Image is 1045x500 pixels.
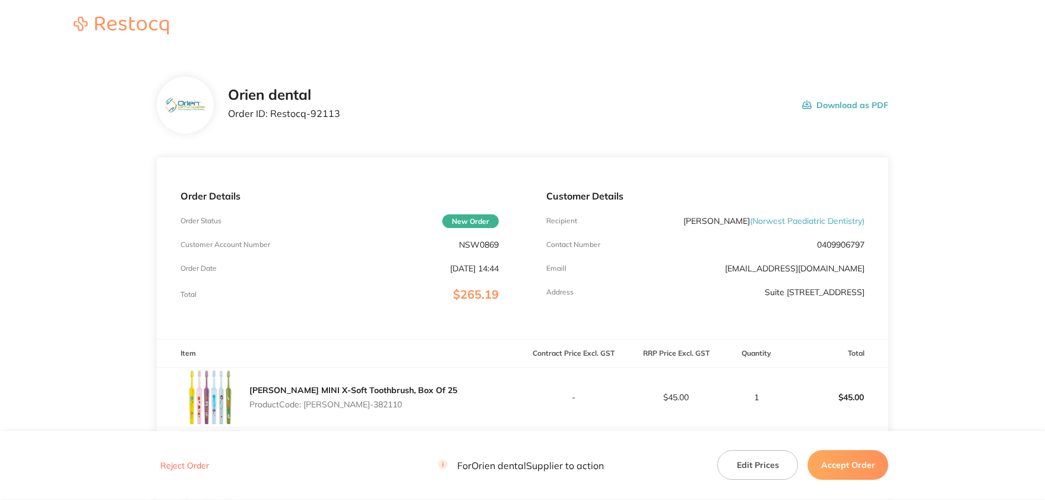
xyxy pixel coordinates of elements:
p: Contact Number [546,240,600,249]
p: For Orien dental Supplier to action [438,460,604,471]
p: Customer Account Number [180,240,270,249]
p: Order Status [180,217,221,225]
th: Item [157,340,522,368]
p: NSW0869 [459,240,499,249]
p: Customer Details [546,191,864,201]
p: [DATE] 14:44 [450,264,499,273]
p: Emaill [546,264,566,273]
a: [EMAIL_ADDRESS][DOMAIN_NAME] [725,263,864,274]
th: Contract Price Excl. GST [522,340,625,368]
p: Total [180,290,197,299]
p: $45.00 [625,393,726,402]
p: Order Details [180,191,499,201]
button: Edit Prices [717,451,798,480]
button: Reject Order [157,461,213,471]
button: Accept Order [807,451,888,480]
span: ( Norwest Paediatric Dentistry ) [750,216,864,226]
th: RRP Price Excl. GST [625,340,727,368]
p: $45.00 [787,383,888,412]
span: New Order [442,214,499,228]
th: Total [786,340,888,368]
a: Restocq logo [62,17,180,36]
th: Quantity [727,340,786,368]
p: Order ID: Restocq- 92113 [228,108,340,119]
a: [PERSON_NAME] MINI X-Soft Toothbrush, Box Of 25 [249,385,457,395]
p: 1 [728,393,786,402]
p: Product Code: [PERSON_NAME]-382110 [249,400,457,409]
img: eTEwcnBkag [166,98,204,113]
img: eHh5aDZlNg [180,368,240,427]
p: Order Date [180,264,217,273]
button: Download as PDF [802,87,888,124]
p: Address [546,288,574,296]
p: 0409906797 [817,240,864,249]
span: $265.19 [453,287,499,302]
p: [PERSON_NAME] [683,216,864,226]
p: Suite [STREET_ADDRESS] [765,287,864,297]
p: Recipient [546,217,577,225]
img: bW9oem9zMw [180,428,240,487]
h2: Orien dental [228,87,340,103]
img: Restocq logo [62,17,180,34]
p: - [523,393,624,402]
